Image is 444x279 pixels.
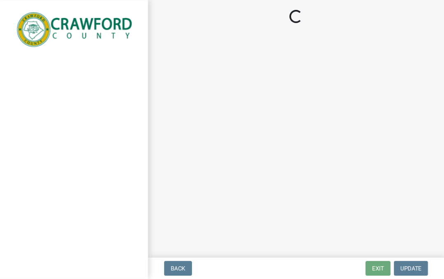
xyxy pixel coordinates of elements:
span: Back [171,265,185,272]
span: Update [400,265,421,272]
button: Exit [365,261,391,276]
img: Crawford County, Georgia [16,9,135,50]
button: Back [164,261,192,276]
button: Update [394,261,428,276]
